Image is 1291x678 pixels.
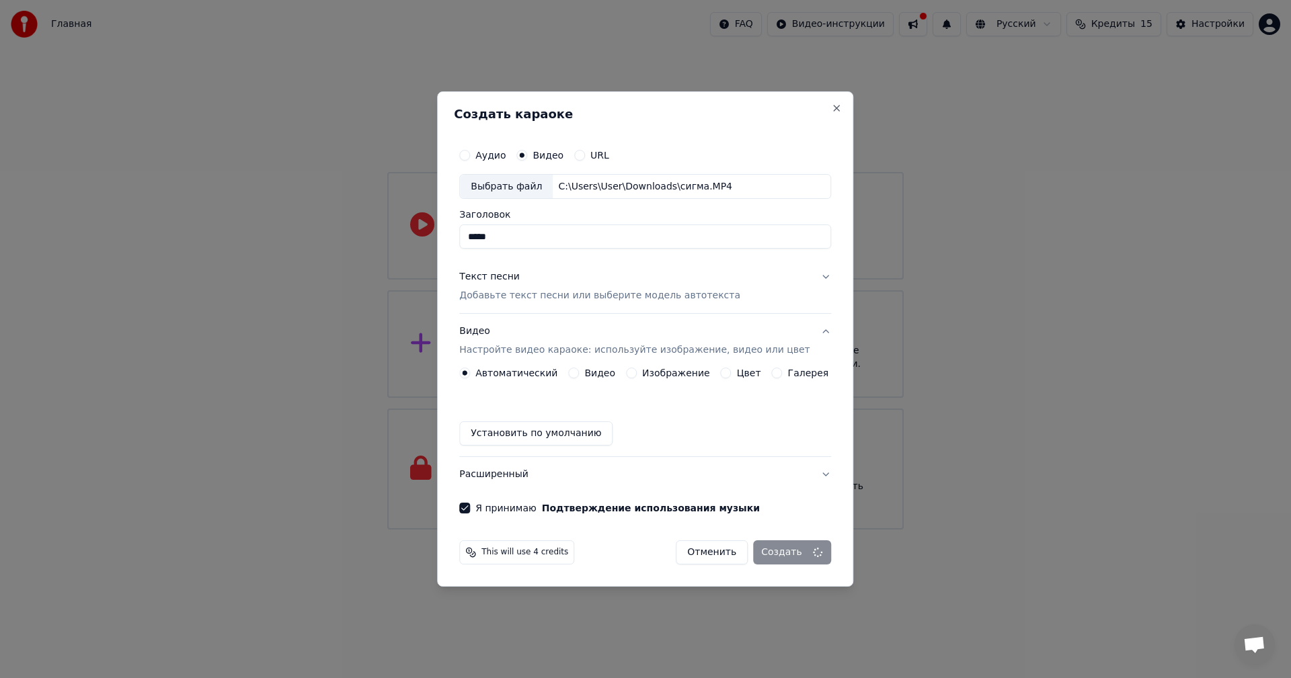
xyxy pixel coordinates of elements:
[590,151,609,160] label: URL
[459,290,740,303] p: Добавьте текст песни или выберите модель автотекста
[553,180,738,194] div: C:\Users\User\Downloads\сигма.MP4
[584,368,615,378] label: Видео
[475,503,760,513] label: Я принимаю
[459,325,810,357] div: Видео
[533,151,563,160] label: Видео
[542,503,760,513] button: Я принимаю
[459,343,810,357] p: Настройте видео караоке: используйте изображение, видео или цвет
[459,210,831,220] label: Заголовок
[459,260,831,314] button: Текст песниДобавьте текст песни или выберите модель автотекста
[459,271,520,284] div: Текст песни
[459,457,831,492] button: Расширенный
[642,368,710,378] label: Изображение
[475,368,557,378] label: Автоматический
[788,368,829,378] label: Галерея
[459,314,831,368] button: ВидеоНастройте видео караоке: используйте изображение, видео или цвет
[475,151,506,160] label: Аудио
[459,368,831,456] div: ВидеоНастройте видео караоке: используйте изображение, видео или цвет
[676,540,748,564] button: Отменить
[454,108,836,120] h2: Создать караоке
[459,421,613,446] button: Установить по умолчанию
[737,368,761,378] label: Цвет
[460,175,553,199] div: Выбрать файл
[481,547,568,558] span: This will use 4 credits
